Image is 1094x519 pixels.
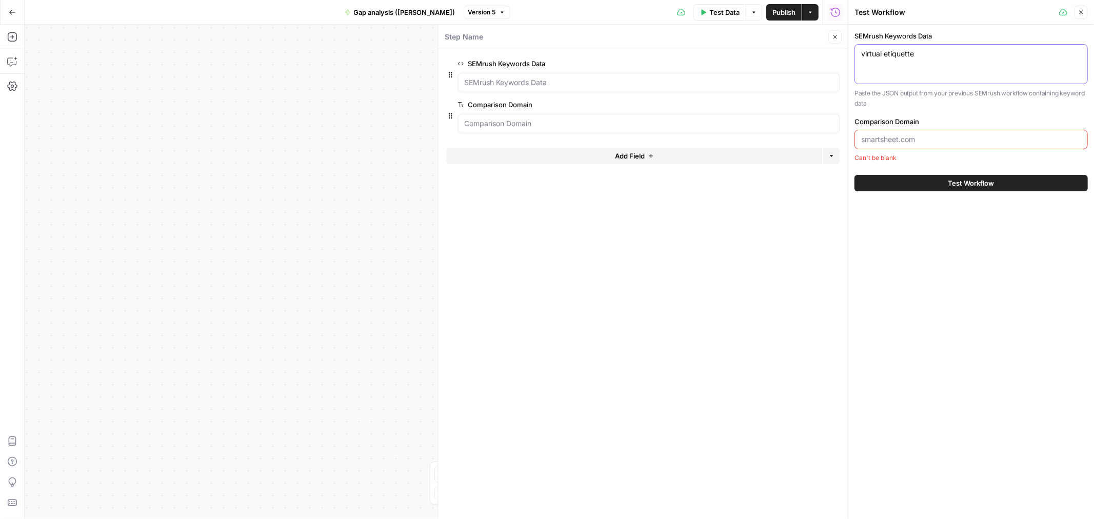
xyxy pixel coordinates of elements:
span: Publish [772,7,795,17]
input: SEMrush Keywords Data [464,77,833,88]
span: Test Workflow [948,178,994,188]
button: Test Data [693,4,746,21]
input: Comparison Domain [464,118,833,129]
span: Version 5 [468,8,496,17]
button: Publish [766,4,802,21]
button: Add Field [446,148,822,164]
button: Gap analysis ([PERSON_NAME]) [339,4,462,21]
textarea: virtual etiquette [861,49,1081,59]
div: Can't be blank [854,153,1088,163]
button: Version 5 [464,6,510,19]
span: Add Field [615,151,645,161]
p: Paste the JSON output from your previous SEMrush workflow containing keyword data [854,88,1088,108]
label: SEMrush Keywords Data [458,58,782,69]
label: Comparison Domain [458,99,782,110]
input: smartsheet.com [861,134,1081,145]
span: Gap analysis ([PERSON_NAME]) [354,7,455,17]
label: Comparison Domain [854,116,1088,127]
label: SEMrush Keywords Data [854,31,1088,41]
span: Test Data [709,7,740,17]
button: Test Workflow [854,175,1088,191]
